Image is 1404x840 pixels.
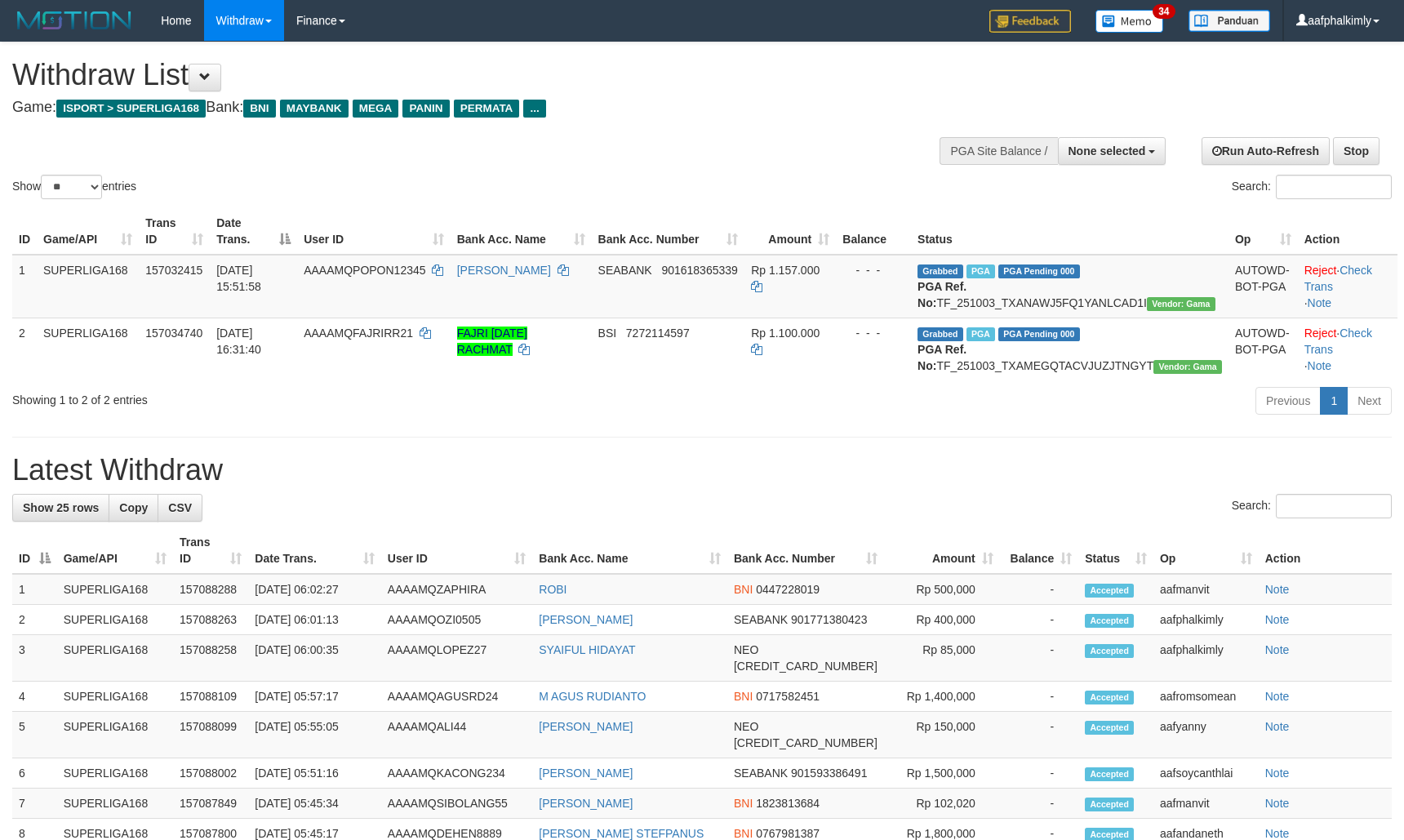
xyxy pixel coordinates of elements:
span: ISPORT > SUPERLIGA168 [56,100,206,118]
span: BNI [734,690,753,703]
span: Copy 901618365339 to clipboard [661,264,737,277]
td: aafmanvit [1153,789,1259,819]
td: 157087849 [173,789,248,819]
span: MAYBANK [280,100,349,118]
span: [DATE] 15:51:58 [216,264,261,293]
span: BSI [598,327,617,340]
span: PANIN [402,100,449,118]
span: 157034740 [145,327,202,340]
span: Copy 0447228019 to clipboard [756,583,820,596]
input: Search: [1276,494,1392,518]
h1: Withdraw List [12,59,920,91]
a: Note [1308,296,1332,309]
a: [PERSON_NAME] [457,264,551,277]
td: Rp 1,400,000 [884,682,1000,712]
a: Note [1265,827,1290,840]
td: Rp 500,000 [884,574,1000,605]
th: User ID: activate to sort column ascending [297,208,451,255]
span: [DATE] 16:31:40 [216,327,261,356]
span: AAAAMQFAJRIRR21 [304,327,413,340]
span: Accepted [1085,614,1134,628]
th: Balance: activate to sort column ascending [1000,527,1078,574]
td: TF_251003_TXANAWJ5FQ1YANLCAD1I [911,255,1228,318]
span: Rp 1.157.000 [751,264,820,277]
td: 2 [12,605,57,635]
a: M AGUS RUDIANTO [539,690,646,703]
span: NEO [734,643,758,656]
th: Action [1259,527,1392,574]
th: Game/API: activate to sort column ascending [37,208,139,255]
th: Trans ID: activate to sort column ascending [139,208,210,255]
span: 157032415 [145,264,202,277]
td: 157088002 [173,758,248,789]
td: Rp 150,000 [884,712,1000,758]
td: [DATE] 06:01:13 [248,605,380,635]
td: - [1000,789,1078,819]
a: Note [1265,797,1290,810]
span: Vendor URL: https://trx31.1velocity.biz [1147,297,1215,311]
th: Op: activate to sort column ascending [1228,208,1298,255]
span: PGA Pending [998,327,1080,341]
span: Accepted [1085,644,1134,658]
span: Copy 5859459223534313 to clipboard [734,660,877,673]
td: [DATE] 05:45:34 [248,789,380,819]
span: BNI [734,583,753,596]
span: Copy [119,501,148,514]
th: Bank Acc. Name: activate to sort column ascending [532,527,727,574]
a: Note [1265,690,1290,703]
span: Show 25 rows [23,501,99,514]
span: Copy 901593386491 to clipboard [791,767,867,780]
td: aafmanvit [1153,574,1259,605]
a: Note [1265,643,1290,656]
td: 5 [12,712,57,758]
a: Note [1265,767,1290,780]
td: 157088258 [173,635,248,682]
td: - [1000,758,1078,789]
th: ID: activate to sort column descending [12,527,57,574]
span: Accepted [1085,584,1134,598]
td: 1 [12,255,37,318]
span: Grabbed [917,327,963,341]
a: Note [1265,583,1290,596]
a: ROBI [539,583,566,596]
label: Search: [1232,494,1392,518]
td: - [1000,712,1078,758]
th: Amount: activate to sort column ascending [884,527,1000,574]
span: PGA Pending [998,264,1080,278]
td: AAAAMQAGUSRD24 [381,682,532,712]
td: 157088288 [173,574,248,605]
td: Rp 400,000 [884,605,1000,635]
td: AUTOWD-BOT-PGA [1228,318,1298,380]
span: ... [523,100,545,118]
th: Bank Acc. Number: activate to sort column ascending [592,208,745,255]
td: - [1000,635,1078,682]
td: 157088109 [173,682,248,712]
span: BNI [734,797,753,810]
th: User ID: activate to sort column ascending [381,527,532,574]
td: - [1000,574,1078,605]
td: Rp 102,020 [884,789,1000,819]
td: 1 [12,574,57,605]
a: Reject [1304,327,1337,340]
td: AAAAMQOZI0505 [381,605,532,635]
td: aafphalkimly [1153,605,1259,635]
td: 3 [12,635,57,682]
td: AAAAMQLOPEZ27 [381,635,532,682]
td: 4 [12,682,57,712]
th: Date Trans.: activate to sort column ascending [248,527,380,574]
input: Search: [1276,175,1392,199]
h1: Latest Withdraw [12,454,1392,487]
td: AAAAMQKACONG234 [381,758,532,789]
td: - [1000,682,1078,712]
td: [DATE] 05:55:05 [248,712,380,758]
td: 6 [12,758,57,789]
td: aafyanny [1153,712,1259,758]
div: Showing 1 to 2 of 2 entries [12,385,573,408]
a: CSV [158,494,202,522]
a: SYAIFUL HIDAYAT [539,643,635,656]
span: Accepted [1085,721,1134,735]
a: Note [1265,613,1290,626]
td: aafsoycanthlai [1153,758,1259,789]
a: [PERSON_NAME] [539,613,633,626]
div: PGA Site Balance / [940,137,1057,165]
